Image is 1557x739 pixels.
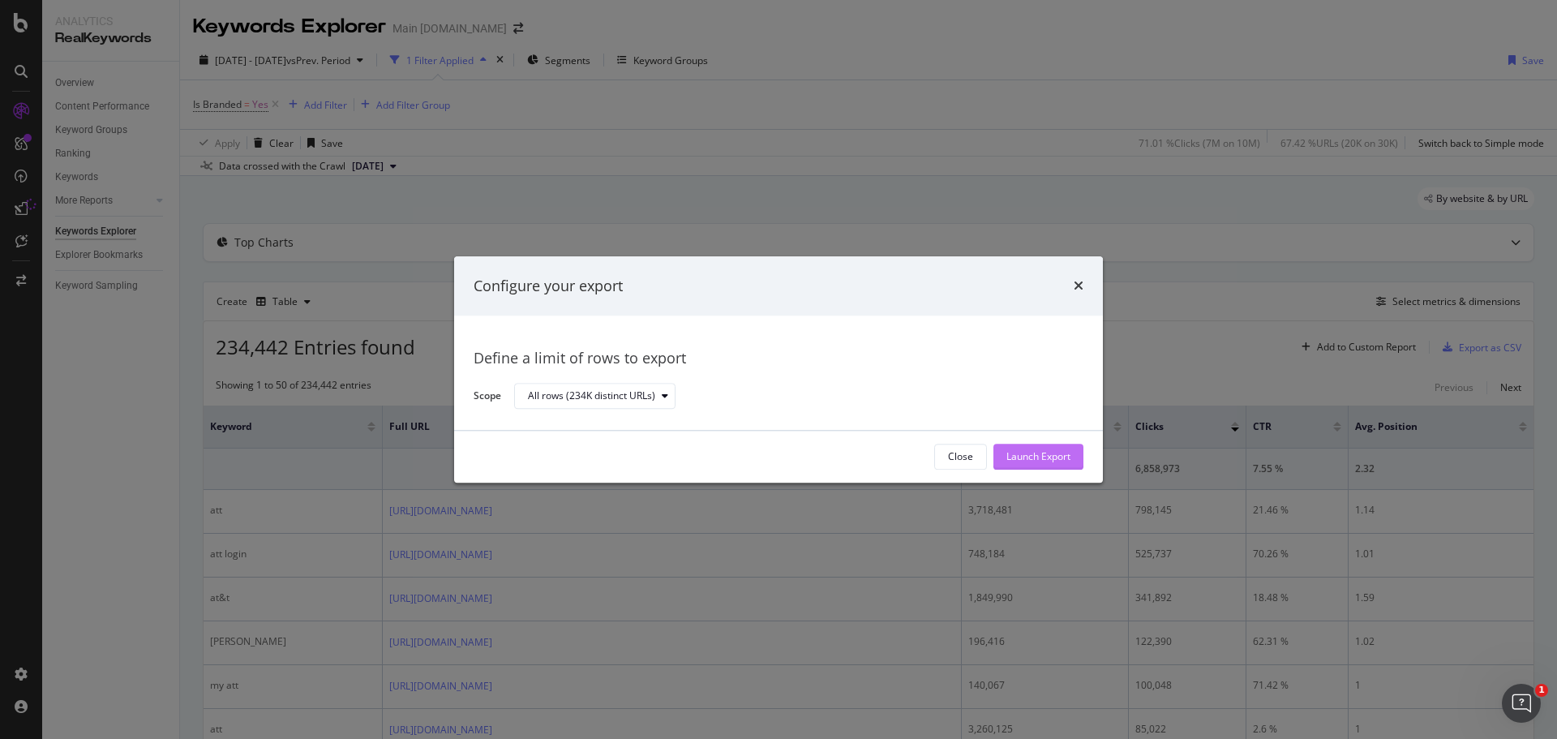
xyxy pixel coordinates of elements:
[1502,684,1541,723] iframe: Intercom live chat
[474,276,623,297] div: Configure your export
[948,450,973,464] div: Close
[474,389,501,406] label: Scope
[454,256,1103,483] div: modal
[528,392,655,402] div: All rows (234K distinct URLs)
[514,384,676,410] button: All rows (234K distinct URLs)
[1006,450,1070,464] div: Launch Export
[934,444,987,470] button: Close
[474,349,1083,370] div: Define a limit of rows to export
[993,444,1083,470] button: Launch Export
[1535,684,1548,697] span: 1
[1074,276,1083,297] div: times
